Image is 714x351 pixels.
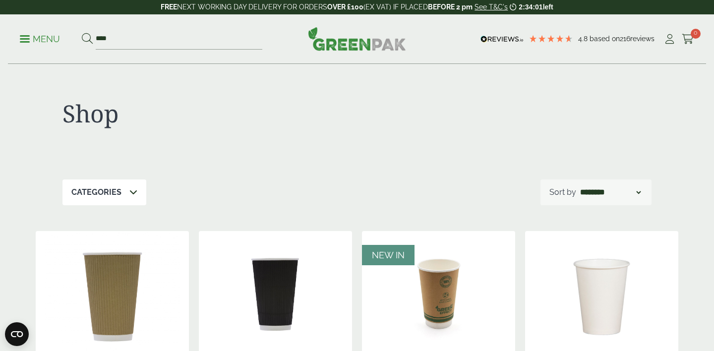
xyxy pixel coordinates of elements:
[20,33,60,43] a: Menu
[62,99,357,128] h1: Shop
[543,3,553,11] span: left
[475,3,508,11] a: See T&C's
[372,250,405,260] span: NEW IN
[578,186,643,198] select: Shop order
[691,29,701,39] span: 0
[20,33,60,45] p: Menu
[519,3,542,11] span: 2:34:01
[630,35,654,43] span: reviews
[682,32,694,47] a: 0
[161,3,177,11] strong: FREE
[5,322,29,346] button: Open CMP widget
[480,36,524,43] img: REVIEWS.io
[428,3,473,11] strong: BEFORE 2 pm
[529,34,573,43] div: 4.79 Stars
[549,186,576,198] p: Sort by
[308,27,406,51] img: GreenPak Supplies
[620,35,630,43] span: 216
[682,34,694,44] i: Cart
[590,35,620,43] span: Based on
[71,186,121,198] p: Categories
[663,34,676,44] i: My Account
[327,3,363,11] strong: OVER £100
[578,35,590,43] span: 4.8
